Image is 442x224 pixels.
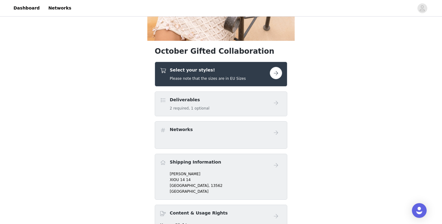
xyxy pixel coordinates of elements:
[170,106,209,111] h5: 2 required, 1 optional
[170,189,282,194] p: [GEOGRAPHIC_DATA]
[45,1,75,15] a: Networks
[170,126,193,133] h4: Networks
[170,97,209,103] h4: Deliverables
[170,67,246,73] h4: Select your styles!
[155,46,287,57] h1: October Gifted Collaboration
[211,183,223,188] span: 13562
[10,1,43,15] a: Dashboard
[155,121,287,149] div: Networks
[170,177,282,183] p: XIOU 14 14
[155,91,287,116] div: Deliverables
[170,183,210,188] span: [GEOGRAPHIC_DATA],
[170,210,228,216] h4: Content & Usage Rights
[170,159,221,165] h4: Shipping Information
[412,203,427,218] div: Open Intercom Messenger
[155,154,287,200] div: Shipping Information
[170,171,282,177] p: [PERSON_NAME]
[155,62,287,87] div: Select your styles!
[170,76,246,81] h5: Please note that the sizes are in EU Sizes
[419,3,425,13] div: avatar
